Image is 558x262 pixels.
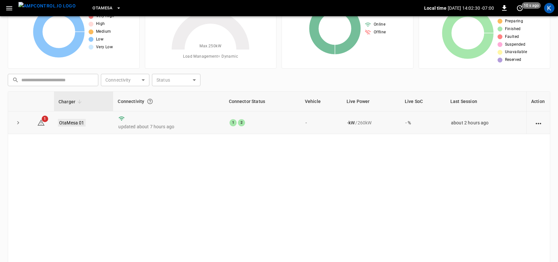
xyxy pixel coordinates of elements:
button: expand row [13,118,23,128]
th: Live Power [342,92,400,111]
td: about 2 hours ago [446,111,526,134]
a: OtaMesa 01 [58,119,86,127]
p: Local time [424,5,446,11]
div: 1 [230,119,237,126]
span: OtaMesa [92,5,113,12]
span: Unavailable [505,49,527,55]
a: 1 [37,120,45,125]
p: [DATE] 14:02:30 -07:00 [448,5,494,11]
span: Medium [96,28,111,35]
div: action cell options [534,120,542,126]
span: Preparing [505,18,523,25]
span: Online [374,21,385,28]
span: 10 s ago [522,2,541,9]
span: Finished [505,26,521,32]
div: / 260 kW [347,120,395,126]
button: Connection between the charger and our software. [144,96,156,107]
span: 1 [42,116,48,122]
span: Low [96,36,103,43]
th: Connector Status [224,92,300,111]
div: Connectivity [118,96,220,107]
span: Very Low [96,44,113,51]
span: Max. 250 kW [199,43,221,50]
span: High [96,21,105,27]
span: Charger [59,98,84,106]
div: profile-icon [544,3,554,13]
td: - [300,111,342,134]
p: updated about 7 hours ago [118,123,219,130]
div: 2 [238,119,245,126]
span: Faulted [505,34,519,40]
th: Live SoC [400,92,446,111]
img: ampcontrol.io logo [18,2,76,10]
button: set refresh interval [515,3,525,13]
span: Reserved [505,57,521,63]
button: OtaMesa [90,2,124,15]
th: Vehicle [300,92,342,111]
p: - kW [347,120,355,126]
span: Suspended [505,41,526,48]
th: Last Session [446,92,526,111]
span: Very High [96,13,114,19]
span: Load Management = Dynamic [183,53,238,60]
td: - % [400,111,446,134]
th: Action [526,92,550,111]
span: Offline [374,29,386,36]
